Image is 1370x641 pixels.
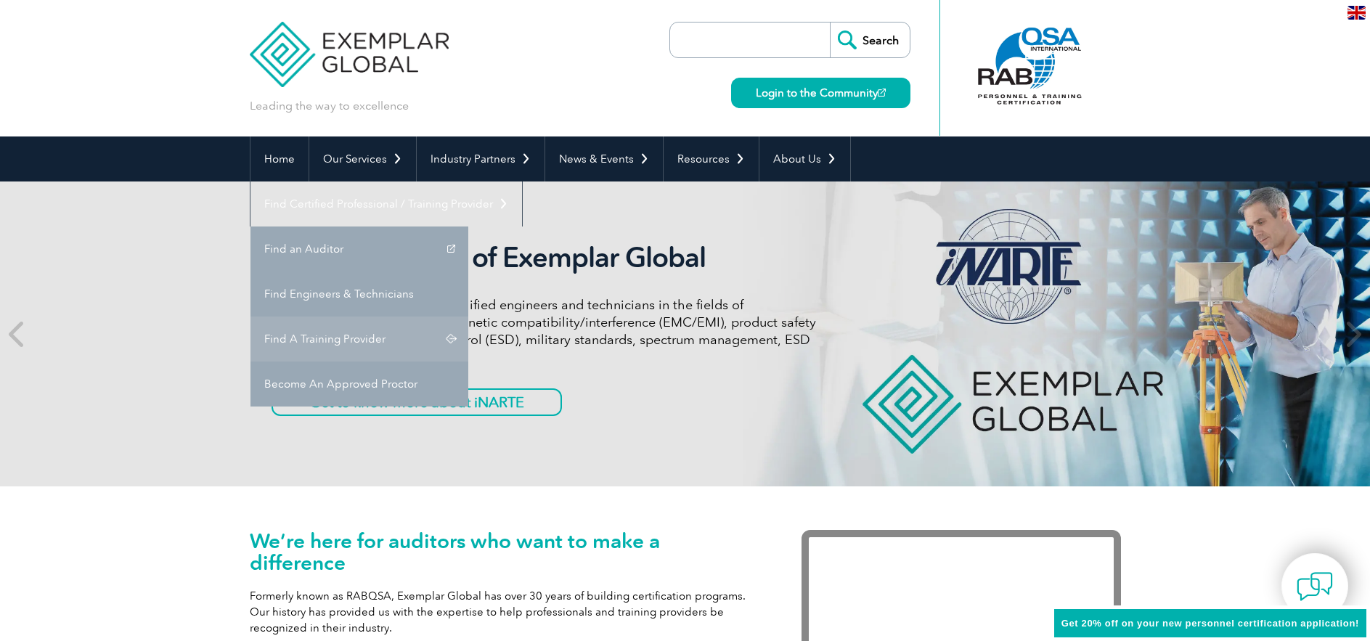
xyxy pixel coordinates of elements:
[250,98,409,114] p: Leading the way to excellence
[250,226,468,271] a: Find an Auditor
[250,181,522,226] a: Find Certified Professional / Training Provider
[1297,568,1333,605] img: contact-chat.png
[272,241,816,274] h2: iNARTE is a Part of Exemplar Global
[250,530,758,573] h1: We’re here for auditors who want to make a difference
[272,296,816,366] p: iNARTE certifications are for qualified engineers and technicians in the fields of telecommunicat...
[731,78,910,108] a: Login to the Community
[417,136,545,181] a: Industry Partners
[309,136,416,181] a: Our Services
[250,271,468,317] a: Find Engineers & Technicians
[830,23,910,57] input: Search
[545,136,663,181] a: News & Events
[664,136,759,181] a: Resources
[250,317,468,362] a: Find A Training Provider
[250,588,758,636] p: Formerly known as RABQSA, Exemplar Global has over 30 years of building certification programs. O...
[878,89,886,97] img: open_square.png
[250,362,468,407] a: Become An Approved Proctor
[1061,618,1359,629] span: Get 20% off on your new personnel certification application!
[759,136,850,181] a: About Us
[250,136,309,181] a: Home
[1347,6,1366,20] img: en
